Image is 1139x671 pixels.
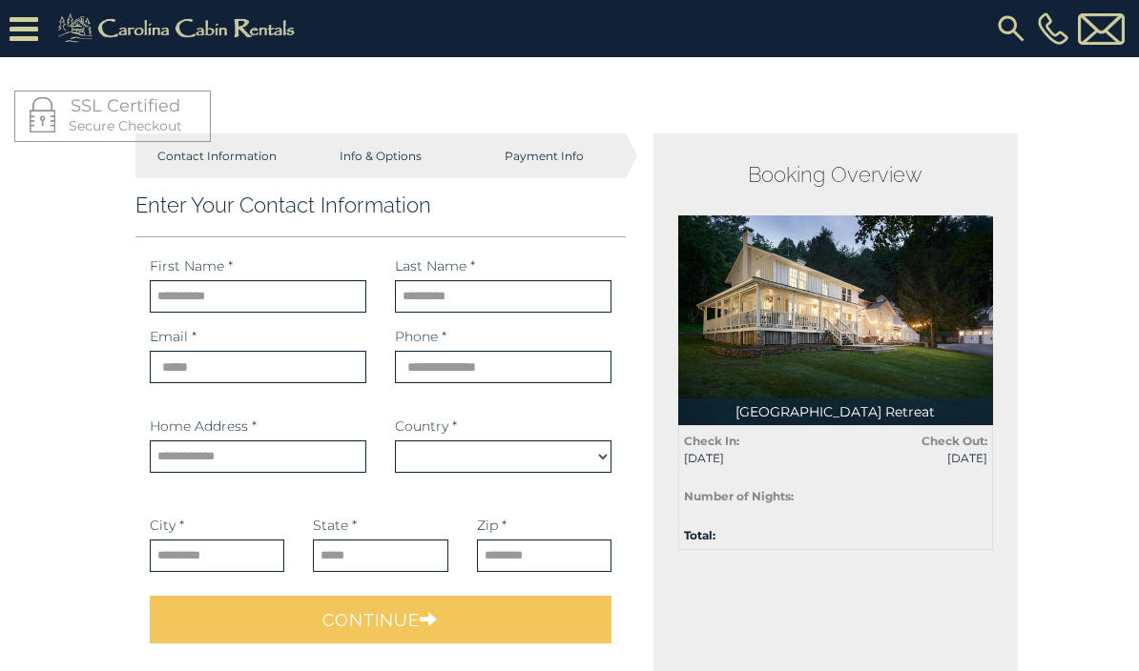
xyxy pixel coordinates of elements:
strong: Total: [684,528,715,542]
strong: Check In: [684,434,739,448]
label: First Name * [150,256,233,275]
label: Country * [395,417,457,436]
h3: Enter Your Contact Information [135,193,626,217]
button: Continue [150,596,611,643]
strong: Check Out: [922,434,987,448]
strong: Number of Nights: [684,489,794,503]
label: State * [313,516,357,535]
p: Secure Checkout [30,116,196,135]
label: Home Address * [150,417,257,436]
img: 1723492991_thumbnail.jpeg [678,215,993,425]
label: City * [150,516,184,535]
img: search-regular.svg [994,11,1028,46]
a: [PHONE_NUMBER] [1033,12,1073,45]
span: [DATE] [684,450,821,466]
h2: Booking Overview [678,162,993,187]
label: Last Name * [395,256,475,275]
h4: SSL Certified [30,97,196,116]
label: Zip * [477,516,507,535]
label: Email * [150,327,197,346]
img: Khaki-logo.png [48,10,311,48]
img: LOCKICON1.png [30,97,55,132]
p: [GEOGRAPHIC_DATA] Retreat [678,398,993,425]
label: Phone * [395,327,446,346]
span: [DATE] [850,450,987,466]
